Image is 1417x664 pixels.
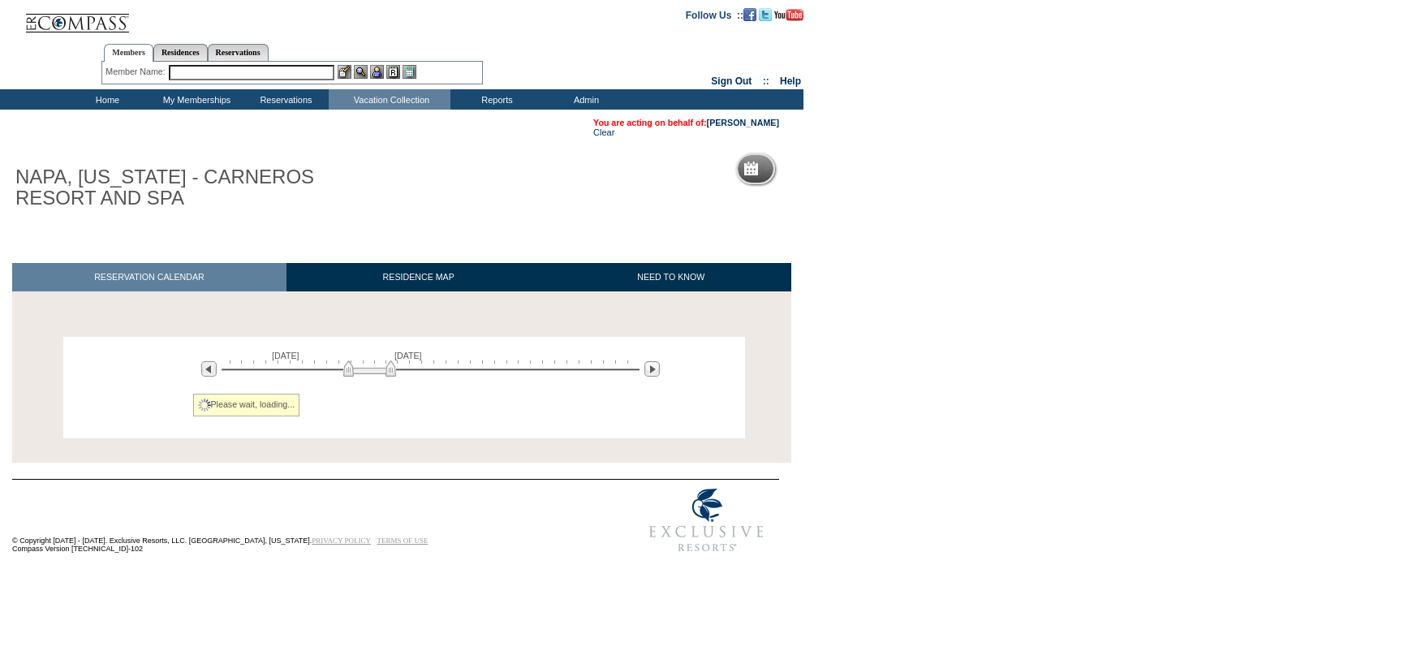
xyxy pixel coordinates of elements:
[329,89,450,110] td: Vacation Collection
[12,163,376,213] h1: NAPA, [US_STATE] - CARNEROS RESORT AND SPA
[593,127,614,137] a: Clear
[377,537,429,545] a: TERMS OF USE
[780,75,801,87] a: Help
[593,118,779,127] span: You are acting on behalf of:
[61,89,150,110] td: Home
[743,9,756,19] a: Become our fan on Facebook
[386,65,400,79] img: Reservations
[150,89,239,110] td: My Memberships
[644,361,660,377] img: Next
[12,481,580,562] td: © Copyright [DATE] - [DATE]. Exclusive Resorts, LLC. [GEOGRAPHIC_DATA], [US_STATE]. Compass Versi...
[634,480,779,561] img: Exclusive Resorts
[208,44,269,61] a: Reservations
[370,65,384,79] img: Impersonate
[394,351,422,360] span: [DATE]
[763,75,769,87] span: ::
[540,89,629,110] td: Admin
[104,44,153,62] a: Members
[759,8,772,21] img: Follow us on Twitter
[707,118,779,127] a: [PERSON_NAME]
[550,263,791,291] a: NEED TO KNOW
[12,263,286,291] a: RESERVATION CALENDAR
[198,399,211,412] img: spinner2.gif
[743,8,756,21] img: Become our fan on Facebook
[193,394,300,416] div: Please wait, loading...
[354,65,368,79] img: View
[338,65,351,79] img: b_edit.gif
[153,44,208,61] a: Residences
[711,75,752,87] a: Sign Out
[286,263,551,291] a: RESIDENCE MAP
[403,65,416,79] img: b_calculator.gif
[450,89,540,110] td: Reports
[201,361,217,377] img: Previous
[759,9,772,19] a: Follow us on Twitter
[239,89,329,110] td: Reservations
[764,164,889,175] h5: Reservation Calendar
[774,9,803,19] a: Subscribe to our YouTube Channel
[272,351,299,360] span: [DATE]
[774,9,803,21] img: Subscribe to our YouTube Channel
[106,65,168,79] div: Member Name:
[312,537,371,545] a: PRIVACY POLICY
[686,8,743,21] td: Follow Us ::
